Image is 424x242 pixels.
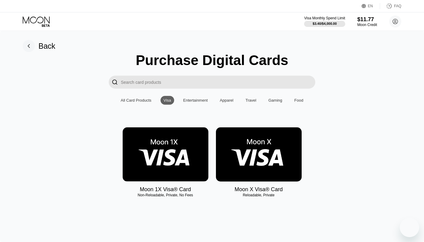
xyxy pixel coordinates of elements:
[294,98,303,103] div: Food
[246,98,257,103] div: Travel
[180,96,211,105] div: Entertainment
[394,4,401,8] div: FAQ
[380,3,401,9] div: FAQ
[183,98,208,103] div: Entertainment
[357,16,377,23] div: $11.77
[121,76,315,89] input: Search card products
[243,96,260,105] div: Travel
[368,4,373,8] div: EN
[357,23,377,27] div: Moon Credit
[234,186,283,193] div: Moon X Visa® Card
[109,76,121,89] div: 
[164,98,171,103] div: Visa
[216,193,302,197] div: Reloadable, Private
[265,96,285,105] div: Gaming
[123,193,208,197] div: Non-Reloadable, Private, No Fees
[112,79,118,86] div: 
[121,98,151,103] div: All Card Products
[362,3,380,9] div: EN
[400,218,419,237] iframe: Button to launch messaging window
[357,16,377,27] div: $11.77Moon Credit
[220,98,234,103] div: Apparel
[304,16,345,20] div: Visa Monthly Spend Limit
[23,40,55,52] div: Back
[217,96,237,105] div: Apparel
[313,22,337,25] div: $3.40 / $4,000.00
[268,98,282,103] div: Gaming
[136,52,288,68] div: Purchase Digital Cards
[140,186,191,193] div: Moon 1X Visa® Card
[304,16,345,27] div: Visa Monthly Spend Limit$3.40/$4,000.00
[118,96,154,105] div: All Card Products
[161,96,174,105] div: Visa
[38,42,55,51] div: Back
[291,96,306,105] div: Food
